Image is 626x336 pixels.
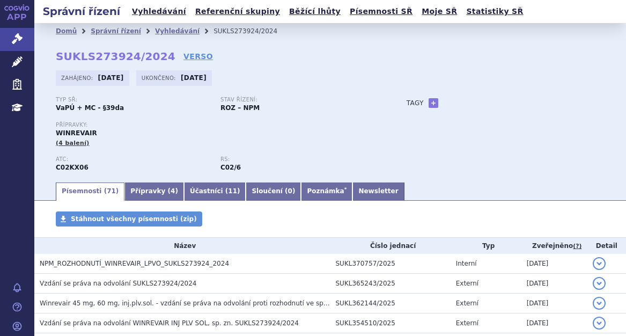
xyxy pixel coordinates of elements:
[456,300,478,307] span: Externí
[418,4,460,19] a: Moje SŘ
[40,280,196,287] span: Vzdání se práva na odvolání SUKLS273924/2024
[98,74,124,82] strong: [DATE]
[463,4,526,19] a: Statistiky SŘ
[593,317,606,330] button: detail
[183,51,213,62] a: VERSO
[407,97,424,109] h3: Tagy
[456,260,477,267] span: Interní
[192,4,283,19] a: Referenční skupiny
[56,140,90,147] span: (4 balení)
[171,187,175,195] span: 4
[347,4,416,19] a: Písemnosti SŘ
[286,4,344,19] a: Běžící lhůty
[330,274,451,294] td: SUKL365243/2025
[429,98,438,108] a: +
[521,294,587,313] td: [DATE]
[521,254,587,274] td: [DATE]
[330,313,451,333] td: SUKL354510/2025
[61,74,95,82] span: Zahájeno:
[34,4,129,19] h2: Správní řízení
[155,27,200,35] a: Vyhledávání
[56,182,124,201] a: Písemnosti (71)
[220,164,241,171] strong: sotatercept
[521,313,587,333] td: [DATE]
[521,238,587,254] th: Zveřejněno
[246,182,301,201] a: Sloučení (0)
[71,215,197,223] span: Stáhnout všechny písemnosti (zip)
[56,156,210,163] p: ATC:
[34,238,330,254] th: Název
[521,274,587,294] td: [DATE]
[228,187,237,195] span: 11
[301,182,352,201] a: Poznámka*
[56,122,385,128] p: Přípravky:
[288,187,292,195] span: 0
[593,277,606,290] button: detail
[220,97,374,103] p: Stav řízení:
[124,182,184,201] a: Přípravky (4)
[451,238,521,254] th: Typ
[56,27,77,35] a: Domů
[456,280,478,287] span: Externí
[456,319,478,327] span: Externí
[220,104,260,112] strong: ROZ – NPM
[184,182,246,201] a: Účastníci (11)
[213,23,291,39] li: SUKLS273924/2024
[142,74,178,82] span: Ukončeno:
[593,297,606,310] button: detail
[40,260,229,267] span: NPM_ROZHODNUTÍ_WINREVAIR_LPVO_SUKLS273924_2024
[107,187,116,195] span: 71
[220,156,374,163] p: RS:
[56,164,89,171] strong: SOTATERCEPT
[330,294,451,313] td: SUKL362144/2025
[56,97,210,103] p: Typ SŘ:
[587,238,626,254] th: Detail
[56,50,175,63] strong: SUKLS273924/2024
[129,4,189,19] a: Vyhledávání
[91,27,141,35] a: Správní řízení
[56,211,202,227] a: Stáhnout všechny písemnosti (zip)
[40,319,299,327] span: Vzdání se práva na odvolání WINREVAIR INJ PLV SOL, sp. zn. SUKLS273924/2024
[352,182,404,201] a: Newsletter
[181,74,207,82] strong: [DATE]
[56,104,124,112] strong: VaPÚ + MC - §39da
[330,238,451,254] th: Číslo jednací
[593,257,606,270] button: detail
[40,300,431,307] span: Winrevair 45 mg, 60 mg, inj.plv.sol. - vzdání se práva na odvolání proti rozhodnutí ve správním ř...
[330,254,451,274] td: SUKL370757/2025
[56,129,97,137] span: WINREVAIR
[573,243,581,250] abbr: (?)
